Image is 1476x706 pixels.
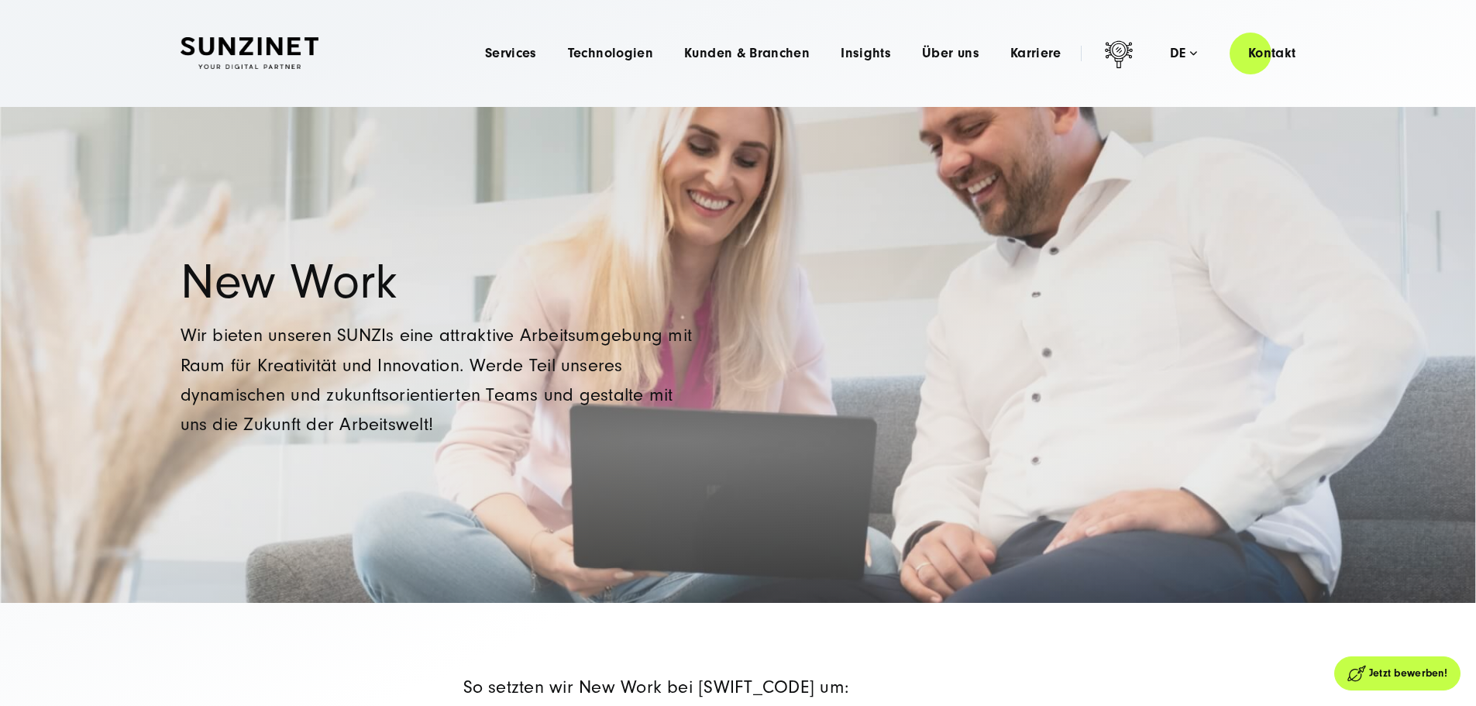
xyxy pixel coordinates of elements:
[684,46,810,61] a: Kunden & Branchen
[1334,656,1461,691] a: Jetzt bewerben!
[841,46,891,61] a: Insights
[181,321,700,440] p: Wir bieten unseren SUNZIs eine attraktive Arbeitsumgebung mit Raum für Kreativität und Innovation...
[1010,46,1061,61] a: Karriere
[1230,31,1315,75] a: Kontakt
[568,46,653,61] a: Technologien
[181,259,700,306] h1: New Work
[485,46,537,61] a: Services
[181,37,318,70] img: SUNZINET Full Service Digital Agentur
[463,677,1013,699] h4: So setzten wir New Work bei [SWIFT_CODE] um:
[922,46,979,61] a: Über uns
[1170,46,1197,61] div: de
